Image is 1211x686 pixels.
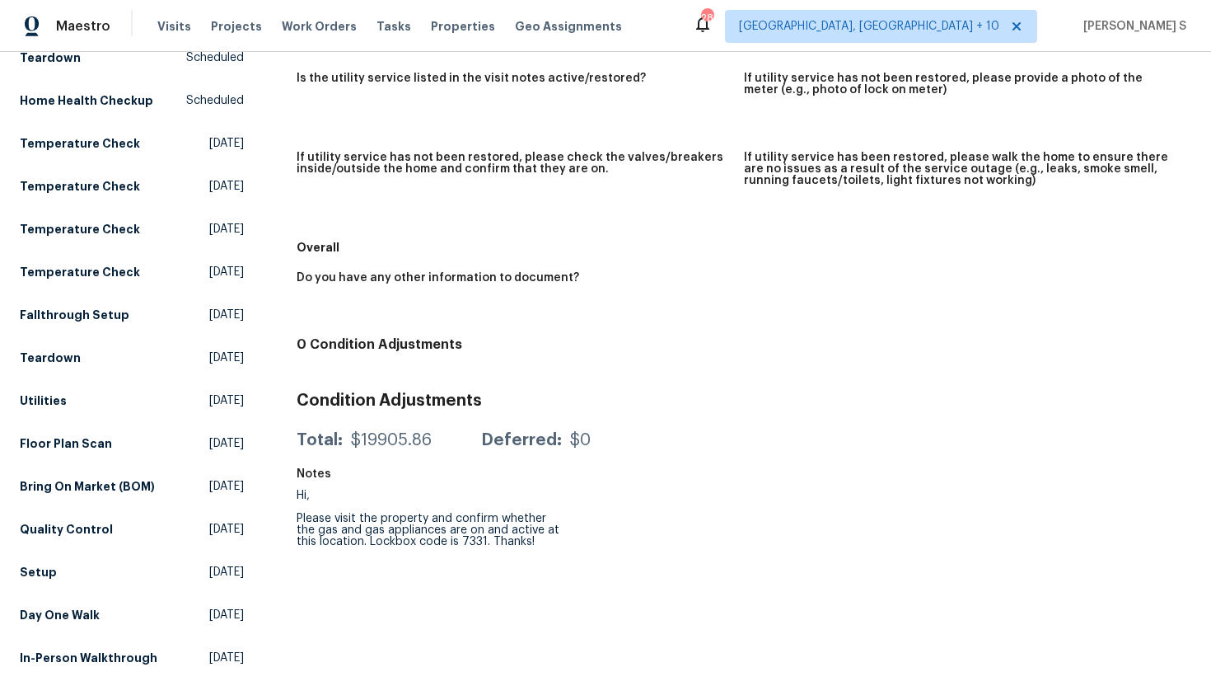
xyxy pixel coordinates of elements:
a: TeardownScheduled [20,43,244,73]
span: [DATE] [209,178,244,195]
span: Geo Assignments [515,18,622,35]
a: Setup[DATE] [20,557,244,587]
h5: Teardown [20,49,81,66]
a: In-Person Walkthrough[DATE] [20,643,244,673]
span: Projects [211,18,262,35]
a: Teardown[DATE] [20,343,244,373]
h5: Do you have any other information to document? [297,272,579,284]
span: [DATE] [209,135,244,152]
span: Scheduled [186,92,244,109]
a: Temperature Check[DATE] [20,129,244,158]
span: [DATE] [209,307,244,323]
h5: If utility service has not been restored, please check the valves/breakers inside/outside the hom... [297,152,731,175]
div: $0 [570,432,591,449]
span: Work Orders [282,18,357,35]
span: Maestro [56,18,110,35]
span: Scheduled [186,49,244,66]
a: Fallthrough Setup[DATE] [20,300,244,330]
h3: Condition Adjustments [297,392,1191,409]
span: Properties [431,18,495,35]
h5: Temperature Check [20,135,140,152]
h5: Temperature Check [20,264,140,280]
h4: 0 Condition Adjustments [297,336,1191,353]
span: [DATE] [209,521,244,538]
span: [DATE] [209,350,244,366]
span: [DATE] [209,392,244,409]
h5: In-Person Walkthrough [20,650,157,666]
a: Utilities[DATE] [20,386,244,416]
h5: Notes [297,468,331,480]
a: Bring On Market (BOM)[DATE] [20,472,244,501]
span: Visits [157,18,191,35]
a: Floor Plan Scan[DATE] [20,429,244,458]
div: $19905.86 [351,432,432,449]
h5: Quality Control [20,521,113,538]
span: [PERSON_NAME] S [1077,18,1186,35]
span: [DATE] [209,478,244,495]
div: Total: [297,432,343,449]
a: Temperature Check[DATE] [20,171,244,201]
h5: If utility service has not been restored, please provide a photo of the meter (e.g., photo of loc... [744,73,1178,96]
h5: Teardown [20,350,81,366]
span: [DATE] [209,435,244,452]
h5: Utilities [20,392,67,409]
h5: Is the utility service listed in the visit notes active/restored? [297,73,646,84]
h5: If utility service has been restored, please walk the home to ensure there are no issues as a res... [744,152,1178,186]
h5: Overall [297,239,1191,256]
span: [DATE] [209,607,244,623]
span: [GEOGRAPHIC_DATA], [GEOGRAPHIC_DATA] + 10 [739,18,999,35]
h5: Fallthrough Setup [20,307,129,323]
div: Hi, Please visit the property and confirm whether the gas and gas appliances are on and active at... [297,490,565,547]
span: [DATE] [209,650,244,666]
span: [DATE] [209,564,244,580]
a: Temperature Check[DATE] [20,257,244,287]
span: [DATE] [209,221,244,237]
h5: Temperature Check [20,221,140,237]
h5: Setup [20,564,57,580]
h5: Temperature Check [20,178,140,195]
h5: Floor Plan Scan [20,435,112,452]
h5: Day One Walk [20,607,100,623]
div: Deferred: [481,432,562,449]
span: Tasks [376,21,411,32]
div: 280 [701,10,713,26]
a: Quality Control[DATE] [20,514,244,544]
a: Day One Walk[DATE] [20,600,244,630]
h5: Bring On Market (BOM) [20,478,155,495]
a: Home Health CheckupScheduled [20,86,244,115]
h5: Home Health Checkup [20,92,153,109]
span: [DATE] [209,264,244,280]
a: Temperature Check[DATE] [20,214,244,244]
